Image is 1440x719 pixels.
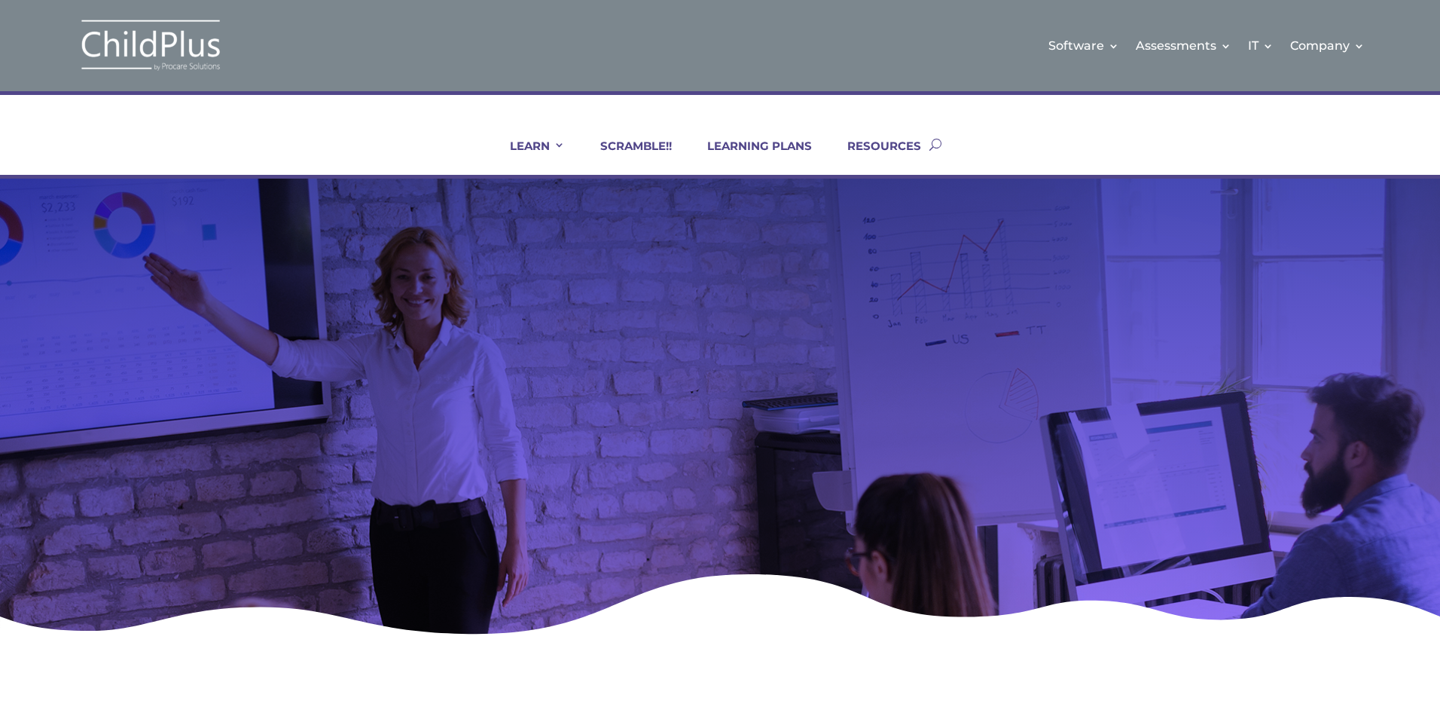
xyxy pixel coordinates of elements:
[828,139,921,175] a: RESOURCES
[1136,15,1231,76] a: Assessments
[491,139,565,175] a: LEARN
[1290,15,1365,76] a: Company
[581,139,672,175] a: SCRAMBLE!!
[1048,15,1119,76] a: Software
[1248,15,1274,76] a: IT
[688,139,812,175] a: LEARNING PLANS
